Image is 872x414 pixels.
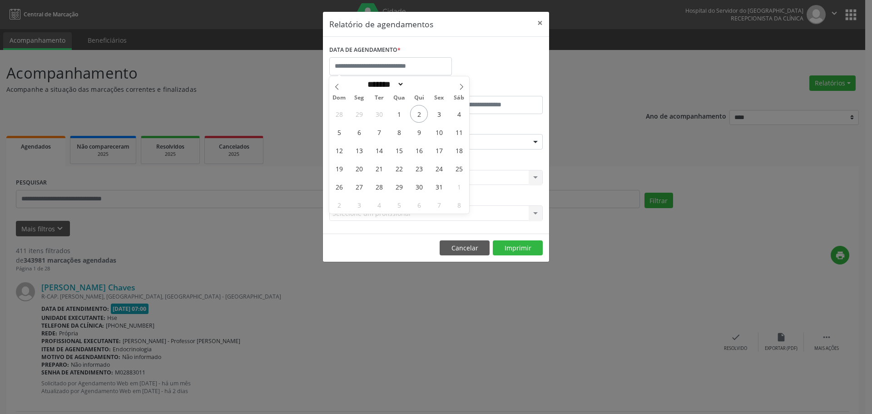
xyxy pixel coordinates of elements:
span: Outubro 16, 2025 [410,141,428,159]
span: Novembro 7, 2025 [430,196,448,214]
span: Outubro 23, 2025 [410,160,428,177]
span: Novembro 8, 2025 [450,196,468,214]
span: Outubro 8, 2025 [390,123,408,141]
span: Qua [389,95,409,101]
span: Outubro 3, 2025 [430,105,448,123]
span: Outubro 10, 2025 [430,123,448,141]
label: DATA DE AGENDAMENTO [329,43,401,57]
span: Outubro 18, 2025 [450,141,468,159]
span: Setembro 29, 2025 [350,105,368,123]
span: Outubro 12, 2025 [330,141,348,159]
span: Outubro 7, 2025 [370,123,388,141]
span: Outubro 15, 2025 [390,141,408,159]
span: Qui [409,95,429,101]
span: Outubro 21, 2025 [370,160,388,177]
span: Novembro 6, 2025 [410,196,428,214]
span: Outubro 6, 2025 [350,123,368,141]
span: Outubro 31, 2025 [430,178,448,195]
span: Novembro 1, 2025 [450,178,468,195]
span: Outubro 28, 2025 [370,178,388,195]
span: Outubro 11, 2025 [450,123,468,141]
span: Outubro 17, 2025 [430,141,448,159]
span: Ter [369,95,389,101]
span: Outubro 22, 2025 [390,160,408,177]
span: Outubro 20, 2025 [350,160,368,177]
span: Outubro 1, 2025 [390,105,408,123]
span: Novembro 2, 2025 [330,196,348,214]
label: ATÉ [438,82,543,96]
span: Outubro 19, 2025 [330,160,348,177]
span: Outubro 5, 2025 [330,123,348,141]
span: Outubro 9, 2025 [410,123,428,141]
span: Outubro 2, 2025 [410,105,428,123]
span: Outubro 4, 2025 [450,105,468,123]
input: Year [404,80,434,89]
span: Outubro 29, 2025 [390,178,408,195]
span: Outubro 26, 2025 [330,178,348,195]
span: Outubro 13, 2025 [350,141,368,159]
span: Novembro 4, 2025 [370,196,388,214]
h5: Relatório de agendamentos [329,18,433,30]
span: Sáb [449,95,469,101]
button: Cancelar [440,240,490,256]
span: Outubro 27, 2025 [350,178,368,195]
span: Outubro 30, 2025 [410,178,428,195]
span: Outubro 14, 2025 [370,141,388,159]
span: Novembro 3, 2025 [350,196,368,214]
span: Sex [429,95,449,101]
span: Novembro 5, 2025 [390,196,408,214]
button: Close [531,12,549,34]
span: Outubro 25, 2025 [450,160,468,177]
select: Month [364,80,404,89]
span: Seg [349,95,369,101]
span: Setembro 30, 2025 [370,105,388,123]
span: Dom [329,95,349,101]
span: Outubro 24, 2025 [430,160,448,177]
span: Setembro 28, 2025 [330,105,348,123]
button: Imprimir [493,240,543,256]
